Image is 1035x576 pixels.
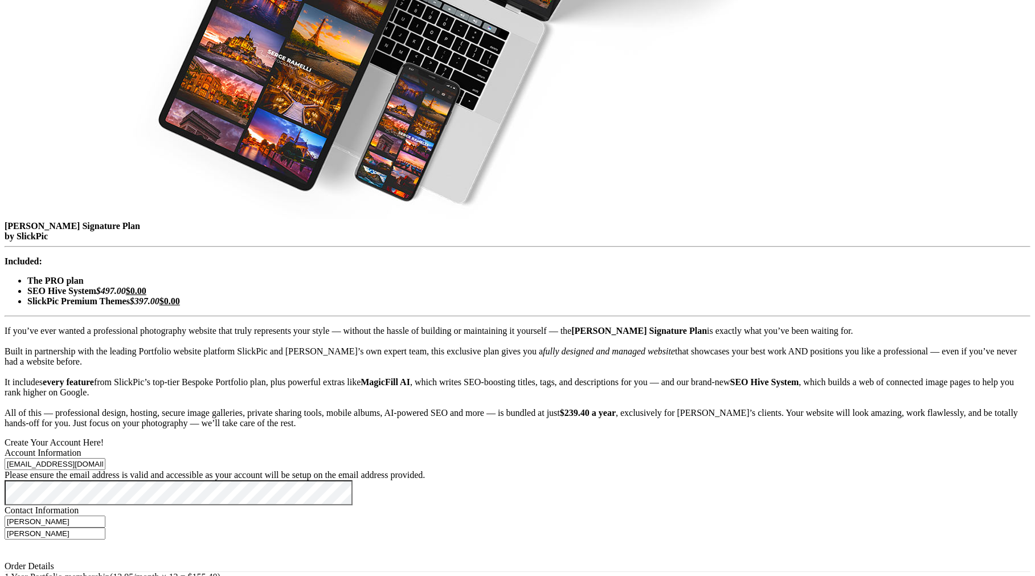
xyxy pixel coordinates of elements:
b: SlickPic Premium Themes [27,296,130,306]
input: Last name [5,528,105,540]
i: $497.00 [96,286,126,296]
b: MagicFill AI [361,377,410,387]
p: If you’ve ever wanted a professional photography website that truly represents your style — witho... [5,326,1030,428]
i: fully designed and managed website [543,346,675,356]
b: The PRO plan [27,276,84,285]
b: by SlickPic [5,231,48,241]
b: [PERSON_NAME] Signature Plan [571,326,707,336]
b: $239.40 a year [560,408,616,418]
i: $397.00 [130,296,159,306]
span: Account Information [5,448,81,457]
b: Included: [5,256,42,266]
b: SEO Hive System [27,286,96,296]
div: Please ensure the email address is valid and accessible as your account will be setup on the emai... [5,470,1030,480]
input: E-mail address [5,458,105,470]
u: $0.00 [159,296,180,306]
div: Order Details [5,561,1030,571]
b: SEO Hive System [730,377,799,387]
div: Contact Information [5,505,1030,516]
b: every feature [43,377,94,387]
input: First name [5,516,105,528]
u: $0.00 [126,286,146,296]
div: Create Your Account Here! [5,438,1030,448]
b: [PERSON_NAME] Signature Plan [5,221,140,231]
